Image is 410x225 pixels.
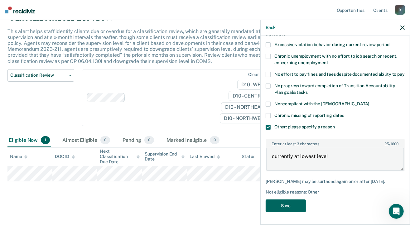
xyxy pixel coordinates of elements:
[121,134,155,147] div: Pending
[266,25,276,30] button: Back
[210,136,219,144] span: 0
[274,113,344,118] span: Chronic missing of reporting dates
[266,179,405,184] div: [PERSON_NAME] may be surfaced again on or after [DATE].
[100,149,140,164] div: Next Classification Due Date
[237,80,276,90] span: D10 - WEST
[190,154,220,159] div: Last Viewed
[100,136,110,144] span: 0
[242,154,255,159] div: Status
[145,151,185,162] div: Supervision End Date
[274,124,335,129] span: Other: please specify a reason
[10,154,27,159] div: Name
[266,189,405,195] div: Not eligible reasons: Other
[274,42,389,47] span: Excessive violation behavior during current review period
[384,142,398,146] span: / 1600
[274,72,405,77] span: No effort to pay fines and fees despite documented ability to pay
[165,134,221,147] div: Marked Ineligible
[41,136,50,144] span: 1
[384,142,389,146] span: 25
[7,28,311,64] p: This alert helps staff identify clients due or overdue for a classification review, which are gen...
[274,54,398,65] span: Chronic unemployment with no effort to job search or recent, concerning unemployment
[220,113,276,123] span: D10 - NORTHWEST
[266,139,404,146] label: Enter at least 3 characters
[10,73,66,78] span: Classification Review
[248,72,275,77] div: Clear agents
[229,91,276,101] span: D10 - CENTRAL
[5,7,35,13] img: Recidiviz
[266,199,306,212] button: Save
[61,134,111,147] div: Almost Eligible
[266,148,404,171] textarea: currently at lowest level
[144,136,154,144] span: 0
[274,101,369,106] span: Noncompliant with the [DEMOGRAPHIC_DATA]
[395,5,405,15] div: R
[274,83,395,95] span: No progress toward completion of Transition Accountability Plan goals/tasks
[221,102,276,112] span: D10 - NORTHEAST
[389,204,404,219] iframe: Intercom live chat
[7,134,51,147] div: Eligible Now
[55,154,75,159] div: DOC ID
